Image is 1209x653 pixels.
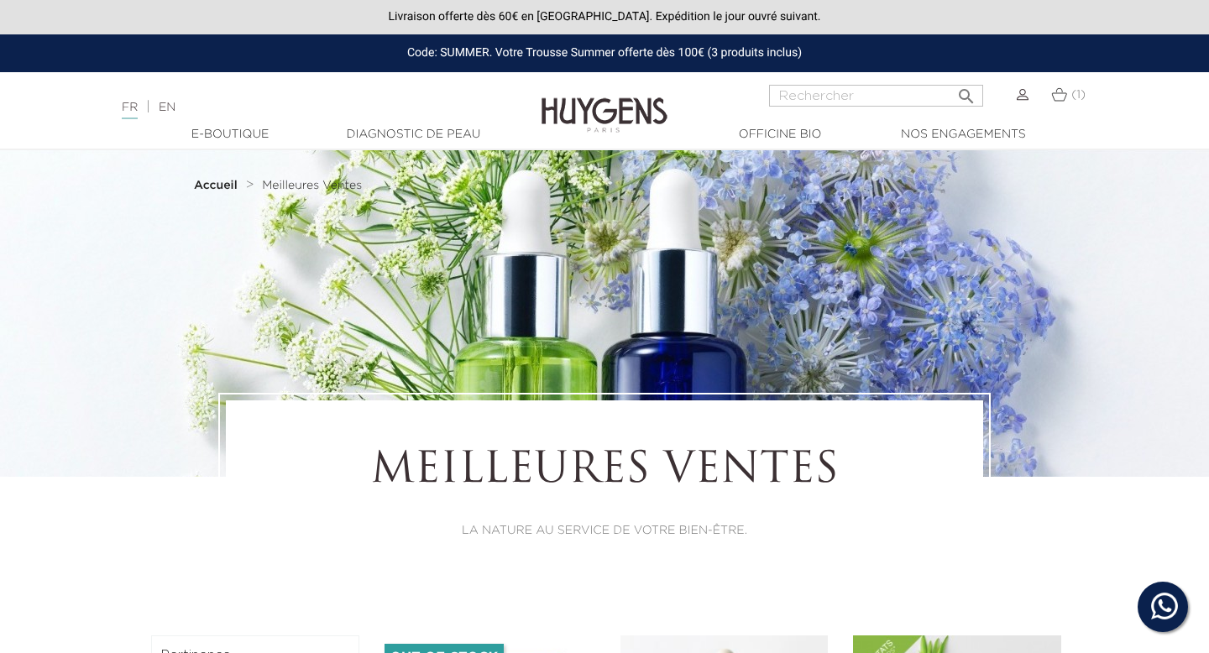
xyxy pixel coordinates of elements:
strong: Accueil [194,180,238,191]
span: Meilleures Ventes [262,180,362,191]
button:  [951,80,981,102]
div: | [113,97,491,118]
img: Huygens [542,71,667,135]
input: Rechercher [769,85,983,107]
h1: Meilleures Ventes [272,447,937,497]
a: Diagnostic de peau [329,126,497,144]
i:  [956,81,976,102]
a: (1) [1051,88,1086,102]
a: E-Boutique [146,126,314,144]
span: (1) [1071,89,1086,101]
a: FR [122,102,138,119]
a: EN [159,102,175,113]
a: Officine Bio [696,126,864,144]
a: Nos engagements [879,126,1047,144]
a: Accueil [194,179,241,192]
a: Meilleures Ventes [262,179,362,192]
p: LA NATURE AU SERVICE DE VOTRE BIEN-ÊTRE. [272,522,937,540]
